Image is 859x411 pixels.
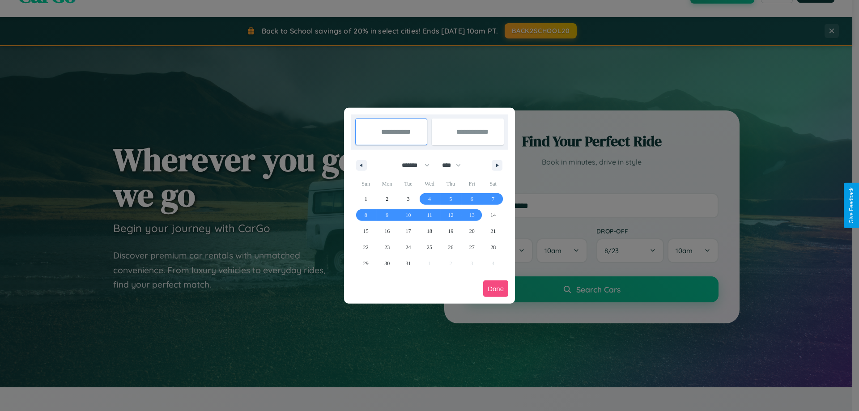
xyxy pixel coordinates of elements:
span: Wed [419,177,440,191]
button: 5 [440,191,461,207]
span: 5 [449,191,452,207]
button: 12 [440,207,461,223]
span: 6 [471,191,473,207]
button: 13 [461,207,482,223]
span: 9 [386,207,388,223]
span: 24 [406,239,411,255]
button: 23 [376,239,397,255]
span: 14 [490,207,496,223]
button: 26 [440,239,461,255]
div: Give Feedback [848,187,855,224]
button: 19 [440,223,461,239]
button: 24 [398,239,419,255]
span: 21 [490,223,496,239]
button: 1 [355,191,376,207]
button: 21 [483,223,504,239]
button: 27 [461,239,482,255]
button: 11 [419,207,440,223]
span: 1 [365,191,367,207]
button: 20 [461,223,482,239]
button: 25 [419,239,440,255]
span: Sun [355,177,376,191]
span: 15 [363,223,369,239]
span: 10 [406,207,411,223]
button: 17 [398,223,419,239]
button: 9 [376,207,397,223]
button: 7 [483,191,504,207]
button: 6 [461,191,482,207]
span: 2 [386,191,388,207]
span: 18 [427,223,432,239]
button: 29 [355,255,376,271]
button: 18 [419,223,440,239]
button: 16 [376,223,397,239]
span: 29 [363,255,369,271]
button: 30 [376,255,397,271]
button: 28 [483,239,504,255]
span: 19 [448,223,453,239]
span: 16 [384,223,390,239]
span: 3 [407,191,410,207]
span: 27 [469,239,475,255]
span: 20 [469,223,475,239]
button: 14 [483,207,504,223]
button: 4 [419,191,440,207]
button: 8 [355,207,376,223]
span: 11 [427,207,432,223]
span: 25 [427,239,432,255]
button: 10 [398,207,419,223]
span: 17 [406,223,411,239]
span: 7 [492,191,494,207]
span: 4 [428,191,431,207]
span: Thu [440,177,461,191]
span: 22 [363,239,369,255]
button: 15 [355,223,376,239]
span: 12 [448,207,453,223]
span: Tue [398,177,419,191]
span: 31 [406,255,411,271]
span: 30 [384,255,390,271]
span: 8 [365,207,367,223]
span: Fri [461,177,482,191]
span: 26 [448,239,453,255]
button: 31 [398,255,419,271]
span: 23 [384,239,390,255]
button: 22 [355,239,376,255]
span: Mon [376,177,397,191]
button: 3 [398,191,419,207]
button: 2 [376,191,397,207]
span: 28 [490,239,496,255]
span: 13 [469,207,475,223]
button: Done [483,280,508,297]
span: Sat [483,177,504,191]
